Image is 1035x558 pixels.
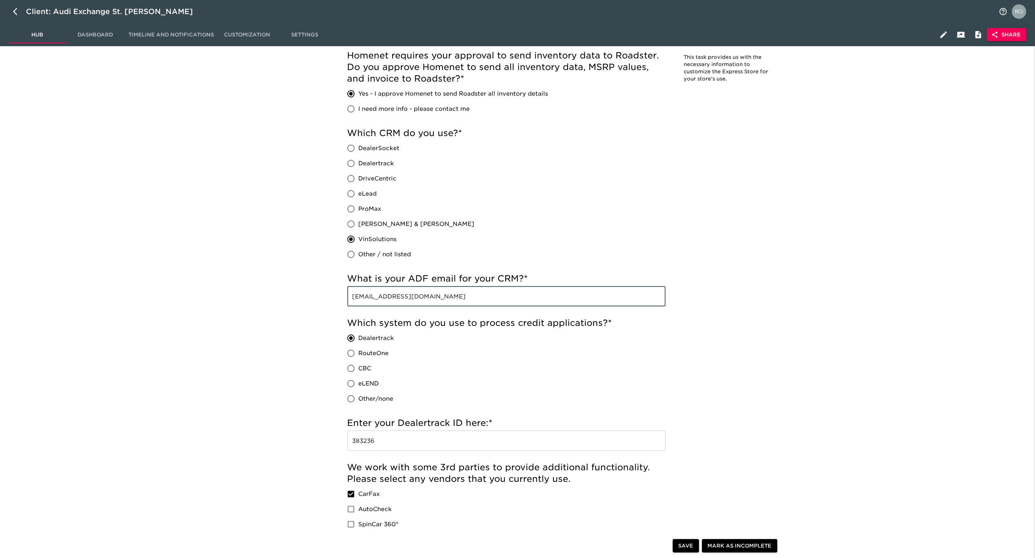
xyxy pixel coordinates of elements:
[359,105,470,113] span: I need more info - please contact me
[128,30,214,39] span: Timeline and Notifications
[673,539,699,553] button: Save
[679,541,693,550] span: Save
[359,205,382,213] span: ProMax
[708,541,772,550] span: Mark as Incomplete
[359,364,372,373] span: CBC
[71,30,120,39] span: Dashboard
[993,30,1021,39] span: Share
[359,235,397,244] span: VinSolutions
[359,520,399,529] span: SpinCar 360°
[970,26,987,43] button: Internal Notes and Comments
[347,431,666,451] input: Example: 010101
[347,127,666,139] h5: Which CRM do you use?
[359,189,377,198] span: eLead
[359,144,400,153] span: DealerSocket
[359,490,380,498] span: CarFax
[359,394,394,403] span: Other/none
[223,30,272,39] span: Customization
[359,349,389,358] span: RouteOne
[347,286,666,306] input: Example: store_leads@my_leads_CRM.com
[1012,4,1026,19] img: Profile
[702,539,777,553] button: Mark as Incomplete
[359,505,392,514] span: AutoCheck
[359,174,397,183] span: DriveCentric
[13,30,62,39] span: Hub
[347,317,666,329] h5: Which system do you use to process credit applications?
[359,250,411,259] span: Other / not listed
[26,6,203,17] div: Client: Audi Exchange St. [PERSON_NAME]
[359,159,394,168] span: Dealertrack
[347,417,666,429] h5: Enter your Dealertrack ID here:
[359,379,379,388] span: eLEND
[280,30,329,39] span: Settings
[359,334,394,343] span: Dealertrack
[347,462,666,485] h5: We work with some 3rd parties to provide additional functionality. Please select any vendors that...
[987,28,1026,42] button: Share
[935,26,952,43] button: Edit Hub
[347,50,666,84] h5: Homenet requires your approval to send inventory data to Roadster. Do you approve Homenet to send...
[995,3,1012,20] button: notifications
[359,90,548,98] span: Yes - I approve Homenet to send Roadster all inventory details
[359,220,475,228] span: [PERSON_NAME] & [PERSON_NAME]
[347,273,666,284] h5: What is your ADF email for your CRM?
[684,54,771,83] p: This task provides us with the necessary information to customize the Express Store for your stor...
